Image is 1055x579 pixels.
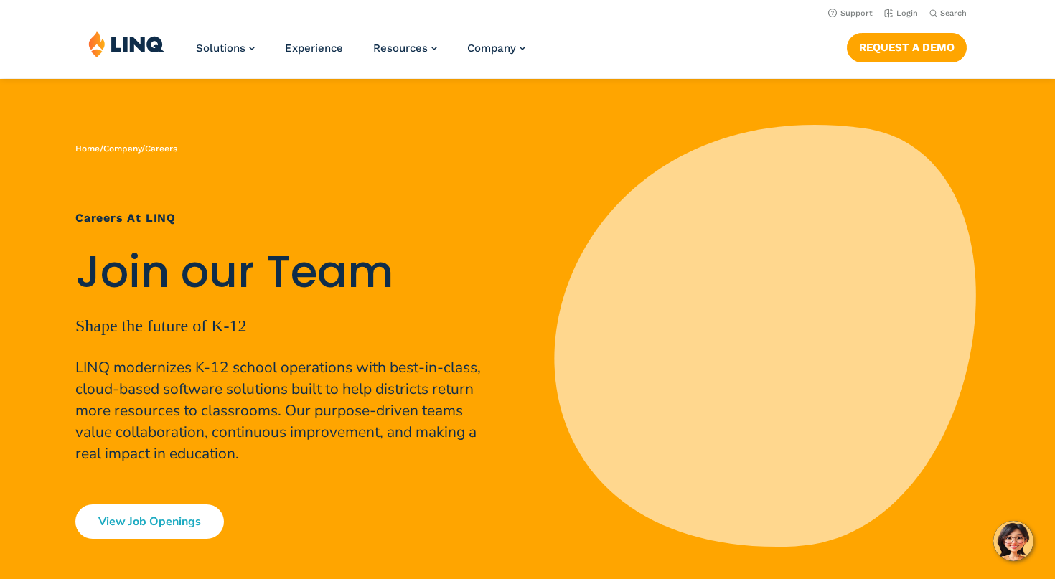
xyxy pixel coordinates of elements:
[373,42,437,55] a: Resources
[103,143,141,154] a: Company
[75,143,177,154] span: / /
[373,42,428,55] span: Resources
[196,42,255,55] a: Solutions
[75,143,100,154] a: Home
[196,42,245,55] span: Solutions
[75,247,484,298] h2: Join our Team
[828,9,873,18] a: Support
[467,42,525,55] a: Company
[884,9,918,18] a: Login
[467,42,516,55] span: Company
[940,9,967,18] span: Search
[993,521,1033,561] button: Hello, have a question? Let’s chat.
[196,30,525,77] nav: Primary Navigation
[75,504,224,539] a: View Job Openings
[88,30,164,57] img: LINQ | K‑12 Software
[285,42,343,55] a: Experience
[145,143,177,154] span: Careers
[847,33,967,62] a: Request a Demo
[75,313,484,339] p: Shape the future of K-12
[847,30,967,62] nav: Button Navigation
[75,357,484,464] p: LINQ modernizes K-12 school operations with best-in-class, cloud-based software solutions built t...
[75,210,484,227] h1: Careers at LINQ
[929,8,967,19] button: Open Search Bar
